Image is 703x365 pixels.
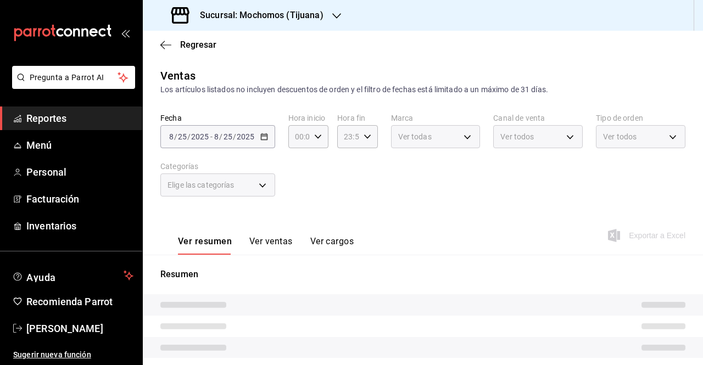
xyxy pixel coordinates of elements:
span: Inventarios [26,218,133,233]
input: -- [223,132,233,141]
span: [PERSON_NAME] [26,321,133,336]
span: Facturación [26,192,133,206]
label: Marca [391,114,481,122]
label: Canal de venta [493,114,583,122]
button: Regresar [160,40,216,50]
input: -- [214,132,219,141]
input: ---- [191,132,209,141]
span: Ver todos [500,131,534,142]
span: Sugerir nueva función [13,349,133,361]
input: -- [177,132,187,141]
span: Menú [26,138,133,153]
label: Fecha [160,114,275,122]
span: - [210,132,213,141]
span: Ver todas [398,131,432,142]
div: Ventas [160,68,196,84]
label: Categorías [160,162,275,170]
span: Regresar [180,40,216,50]
label: Tipo de orden [596,114,685,122]
span: Elige las categorías [168,179,235,190]
span: Ver todos [603,131,637,142]
button: Pregunta a Parrot AI [12,66,135,89]
label: Hora inicio [288,114,328,122]
div: Los artículos listados no incluyen descuentos de orden y el filtro de fechas está limitado a un m... [160,84,685,96]
a: Pregunta a Parrot AI [8,80,135,91]
p: Resumen [160,268,685,281]
button: Ver cargos [310,236,354,255]
span: / [219,132,222,141]
span: / [187,132,191,141]
div: navigation tabs [178,236,354,255]
input: ---- [236,132,255,141]
button: Ver resumen [178,236,232,255]
button: Ver ventas [249,236,293,255]
button: open_drawer_menu [121,29,130,37]
h3: Sucursal: Mochomos (Tijuana) [191,9,323,22]
label: Hora fin [337,114,377,122]
input: -- [169,132,174,141]
span: Pregunta a Parrot AI [30,72,118,83]
span: Recomienda Parrot [26,294,133,309]
span: Ayuda [26,269,119,282]
span: Personal [26,165,133,179]
span: / [174,132,177,141]
span: Reportes [26,111,133,126]
span: / [233,132,236,141]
